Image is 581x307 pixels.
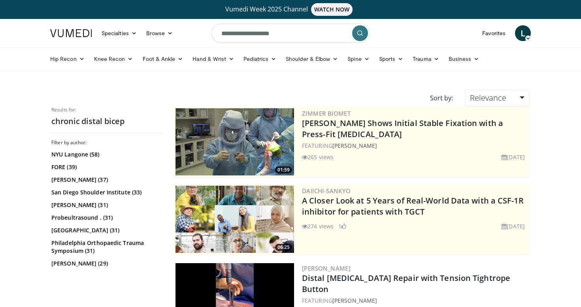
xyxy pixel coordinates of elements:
a: [PERSON_NAME] [332,297,377,304]
a: A Closer Look at 5 Years of Real-World Data with a CSF-1R inhibitor for patients with TGCT [302,195,524,217]
a: Zimmer Biomet [302,109,351,117]
a: Browse [141,25,178,41]
span: 06:25 [275,244,292,251]
li: [DATE] [502,222,525,230]
a: Vumedi Week 2025 ChannelWATCH NOW [51,3,530,16]
a: [PERSON_NAME] (37) [51,176,160,184]
a: [PERSON_NAME] (29) [51,260,160,267]
p: Results for: [51,107,162,113]
a: Knee Recon [89,51,138,67]
a: Sports [374,51,408,67]
h2: chronic distal bicep [51,116,162,126]
li: 274 views [302,222,334,230]
a: San Diego Shoulder Institute (33) [51,188,160,196]
div: FEATURING [302,141,528,150]
span: Relevance [470,92,506,103]
a: Specialties [97,25,141,41]
a: Philadelphia Orthopaedic Trauma Symposium (31) [51,239,160,255]
div: FEATURING [302,296,528,305]
h3: Filter by author: [51,139,162,146]
a: [PERSON_NAME] [332,142,377,149]
a: Shoulder & Elbow [281,51,343,67]
a: Spine [343,51,374,67]
a: Relevance [465,89,530,107]
a: Trauma [408,51,444,67]
a: [PERSON_NAME] [302,264,351,272]
img: 6bc46ad6-b634-4876-a934-24d4e08d5fac.300x170_q85_crop-smart_upscale.jpg [175,108,294,175]
a: Distal [MEDICAL_DATA] Repair with Tension Tightrope Button [302,273,510,294]
span: WATCH NOW [311,3,353,16]
a: Foot & Ankle [138,51,188,67]
a: Probeultrasound . (31) [51,214,160,222]
img: 93c22cae-14d1-47f0-9e4a-a244e824b022.png.300x170_q85_crop-smart_upscale.jpg [175,186,294,253]
a: L [515,25,531,41]
a: [PERSON_NAME] (31) [51,201,160,209]
a: Business [444,51,484,67]
a: Hand & Wrist [188,51,239,67]
img: VuMedi Logo [50,29,92,37]
input: Search topics, interventions [211,24,370,43]
a: Pediatrics [239,51,281,67]
a: Favorites [477,25,510,41]
a: Daiichi-Sankyo [302,187,351,195]
li: 1 [338,222,346,230]
li: [DATE] [502,153,525,161]
div: Sort by: [424,89,459,107]
a: Hip Recon [45,51,89,67]
span: 01:59 [275,166,292,173]
a: 06:25 [175,186,294,253]
a: [PERSON_NAME] Shows Initial Stable Fixation with a Press-Fit [MEDICAL_DATA] [302,118,503,139]
li: 265 views [302,153,334,161]
a: NYU Langone (58) [51,151,160,158]
a: FORE (39) [51,163,160,171]
a: [GEOGRAPHIC_DATA] (31) [51,226,160,234]
a: 01:59 [175,108,294,175]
